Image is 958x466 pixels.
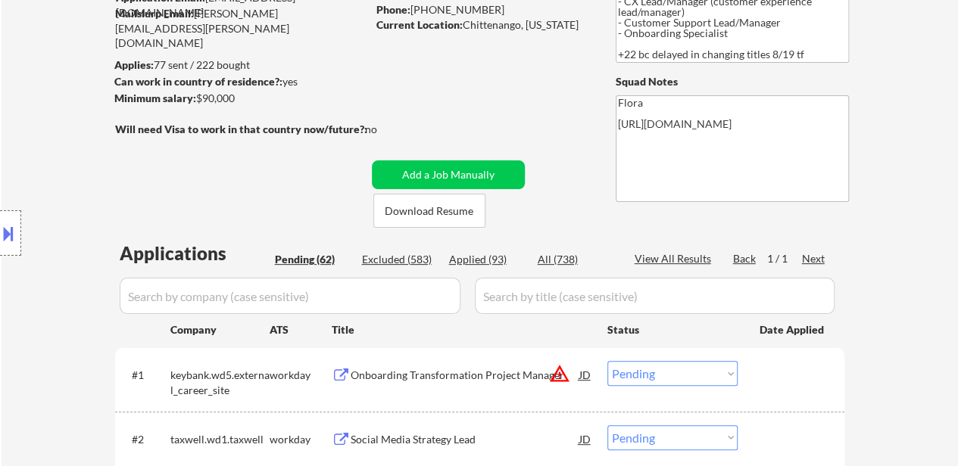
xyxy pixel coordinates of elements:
div: Social Media Strategy Lead [351,432,579,447]
div: #2 [132,432,158,447]
div: workday [270,432,332,447]
div: Excluded (583) [362,252,438,267]
button: warning_amber [549,363,570,384]
div: Status [607,315,738,343]
div: #1 [132,368,158,383]
div: [PHONE_NUMBER] [376,2,591,17]
div: $90,000 [114,91,367,106]
div: 77 sent / 222 bought [114,57,367,73]
div: workday [270,368,332,383]
div: Back [733,251,757,266]
div: JD [578,361,593,388]
button: Add a Job Manually [372,160,525,189]
div: [PERSON_NAME][EMAIL_ADDRESS][PERSON_NAME][DOMAIN_NAME] [115,6,367,51]
button: Download Resume [373,194,485,228]
div: All (738) [538,252,613,267]
div: keybank.wd5.external_career_site [170,368,270,397]
div: Next [802,251,826,266]
div: ATS [270,322,332,337]
strong: Phone: [376,3,410,16]
strong: Can work in country of residence?: [114,75,282,88]
div: yes [114,74,362,89]
div: 1 / 1 [767,251,802,266]
input: Search by title (case sensitive) [475,278,835,314]
strong: Minimum salary: [114,92,196,104]
strong: Current Location: [376,18,463,31]
div: taxwell.wd1.taxwell [170,432,270,447]
div: Onboarding Transformation Project Manager [351,368,579,383]
div: Title [332,322,593,337]
div: View All Results [635,251,716,266]
input: Search by company (case sensitive) [120,278,460,314]
strong: Applies: [114,58,154,71]
div: Pending (62) [275,252,351,267]
div: Chittenango, [US_STATE] [376,17,591,33]
div: Squad Notes [616,74,849,89]
div: no [365,122,408,137]
div: Applied (93) [449,252,525,267]
div: JD [578,425,593,452]
div: Date Applied [760,322,826,337]
strong: Mailslurp Email: [115,7,194,20]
